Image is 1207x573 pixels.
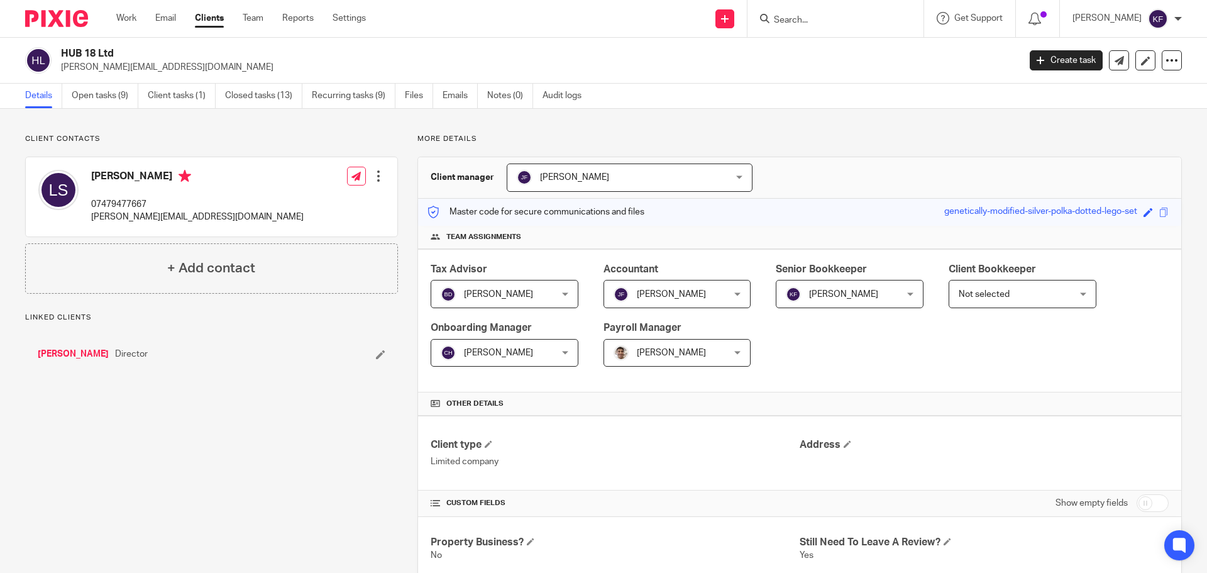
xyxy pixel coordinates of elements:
[540,173,609,182] span: [PERSON_NAME]
[312,84,395,108] a: Recurring tasks (9)
[431,323,532,333] span: Onboarding Manager
[116,12,136,25] a: Work
[464,290,533,299] span: [PERSON_NAME]
[148,84,216,108] a: Client tasks (1)
[25,47,52,74] img: svg%3E
[91,198,304,211] p: 07479477667
[61,47,821,60] h2: HUB 18 Ltd
[637,290,706,299] span: [PERSON_NAME]
[800,551,813,560] span: Yes
[431,171,494,184] h3: Client manager
[443,84,478,108] a: Emails
[959,290,1010,299] span: Not selected
[614,287,629,302] img: svg%3E
[441,345,456,360] img: svg%3E
[543,84,591,108] a: Audit logs
[637,348,706,357] span: [PERSON_NAME]
[776,264,867,274] span: Senior Bookkeeper
[1055,497,1128,509] label: Show empty fields
[179,170,191,182] i: Primary
[405,84,433,108] a: Files
[225,84,302,108] a: Closed tasks (13)
[25,134,398,144] p: Client contacts
[431,455,800,468] p: Limited company
[1148,9,1168,29] img: svg%3E
[431,498,800,508] h4: CUSTOM FIELDS
[464,348,533,357] span: [PERSON_NAME]
[809,290,878,299] span: [PERSON_NAME]
[944,205,1137,220] div: genetically-modified-silver-polka-dotted-lego-set
[603,323,681,333] span: Payroll Manager
[954,14,1003,23] span: Get Support
[517,170,532,185] img: svg%3E
[61,61,1011,74] p: [PERSON_NAME][EMAIL_ADDRESS][DOMAIN_NAME]
[38,170,79,210] img: svg%3E
[25,313,398,323] p: Linked clients
[417,134,1182,144] p: More details
[446,232,521,242] span: Team assignments
[91,170,304,186] h4: [PERSON_NAME]
[91,211,304,223] p: [PERSON_NAME][EMAIL_ADDRESS][DOMAIN_NAME]
[949,264,1036,274] span: Client Bookkeeper
[155,12,176,25] a: Email
[1072,12,1142,25] p: [PERSON_NAME]
[487,84,533,108] a: Notes (0)
[786,287,801,302] img: svg%3E
[1030,50,1103,70] a: Create task
[427,206,644,218] p: Master code for secure communications and files
[243,12,263,25] a: Team
[25,10,88,27] img: Pixie
[614,345,629,360] img: PXL_20240409_141816916.jpg
[25,84,62,108] a: Details
[773,15,886,26] input: Search
[800,438,1169,452] h4: Address
[800,536,1169,549] h4: Still Need To Leave A Review?
[195,12,224,25] a: Clients
[431,264,487,274] span: Tax Advisor
[38,348,109,360] a: [PERSON_NAME]
[282,12,314,25] a: Reports
[72,84,138,108] a: Open tasks (9)
[431,551,442,560] span: No
[446,399,504,409] span: Other details
[115,348,148,360] span: Director
[167,259,255,278] h4: + Add contact
[603,264,658,274] span: Accountant
[441,287,456,302] img: svg%3E
[431,536,800,549] h4: Property Business?
[431,438,800,452] h4: Client type
[333,12,366,25] a: Settings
